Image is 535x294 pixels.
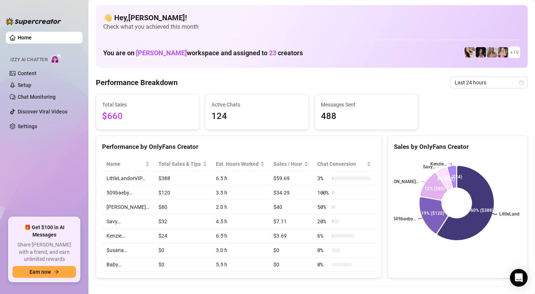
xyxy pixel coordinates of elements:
[317,246,329,254] span: 0 %
[102,200,154,214] td: [PERSON_NAME]…
[102,171,154,186] td: LittleLandorVIP…
[269,214,313,229] td: $7.11
[211,101,303,109] span: Active Chats
[13,266,76,278] button: Earn nowarrow-right
[13,241,76,263] span: Share [PERSON_NAME] with a friend, and earn unlimited rewards
[382,179,419,184] text: [PERSON_NAME]…
[13,224,76,238] span: 🎁 Get $100 in AI Messages
[103,23,520,31] span: Check what you achieved this month
[158,160,201,168] span: Total Sales & Tips
[102,214,154,229] td: Savy…
[211,186,269,200] td: 3.5 h
[269,229,313,243] td: $3.69
[136,49,187,57] span: [PERSON_NAME]
[510,48,519,56] span: + 19
[102,186,154,200] td: 509baeby…
[211,171,269,186] td: 6.5 h
[269,186,313,200] td: $34.29
[211,200,269,214] td: 2.0 h
[211,243,269,258] td: 3.0 h
[487,47,497,57] img: Kenzie (@dmaxkenz)
[10,56,48,63] span: Izzy AI Chatter
[269,157,313,171] th: Sales / Hour
[211,258,269,272] td: 5.5 h
[6,18,61,25] img: logo-BBDzfeDw.svg
[269,200,313,214] td: $40
[317,260,329,269] span: 0 %
[211,214,269,229] td: 4.5 h
[317,203,329,211] span: 50 %
[50,53,62,64] img: AI Chatter
[499,212,523,217] text: LittleLand...
[103,49,303,57] h1: You are on workspace and assigned to creators
[269,49,276,57] span: 23
[498,47,508,57] img: Kenzie (@dmaxkenzfree)
[317,217,329,225] span: 20 %
[321,109,412,123] span: 488
[154,229,211,243] td: $24
[154,200,211,214] td: $80
[154,214,211,229] td: $32
[102,229,154,243] td: Kenzie…
[211,229,269,243] td: 6.5 h
[455,77,523,88] span: Last 24 hours
[54,269,59,274] span: arrow-right
[18,35,32,41] a: Home
[317,189,329,197] span: 100 %
[102,157,154,171] th: Name
[430,161,447,167] text: Kenzie…
[102,109,193,123] span: $660
[18,123,37,129] a: Settings
[394,142,521,152] div: Sales by OnlyFans Creator
[154,258,211,272] td: $0
[102,243,154,258] td: $usana…
[313,157,375,171] th: Chat Conversion
[273,160,303,168] span: Sales / Hour
[269,171,313,186] td: $59.69
[106,160,144,168] span: Name
[476,47,486,57] img: Baby (@babyyyybellaa)
[18,94,56,100] a: Chat Monitoring
[102,258,154,272] td: Baby…
[29,269,51,275] span: Earn now
[423,165,435,170] text: Savy…
[317,232,329,240] span: 6 %
[96,77,178,88] h4: Performance Breakdown
[211,109,303,123] span: 124
[18,109,67,115] a: Discover Viral Videos
[154,186,211,200] td: $120
[321,101,412,109] span: Messages Sent
[102,101,193,109] span: Total Sales
[103,13,520,23] h4: 👋 Hey, [PERSON_NAME] !
[216,160,259,168] div: Est. Hours Worked
[269,258,313,272] td: $0
[154,243,211,258] td: $0
[18,70,36,76] a: Content
[102,142,375,152] div: Performance by OnlyFans Creator
[393,216,416,221] text: 509baeby…
[519,80,524,85] span: calendar
[317,160,365,168] span: Chat Conversion
[18,82,31,88] a: Setup
[317,174,329,182] span: 3 %
[269,243,313,258] td: $0
[465,47,475,57] img: Avry (@avryjennerfree)
[154,171,211,186] td: $388
[154,157,211,171] th: Total Sales & Tips
[510,269,528,287] div: Open Intercom Messenger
